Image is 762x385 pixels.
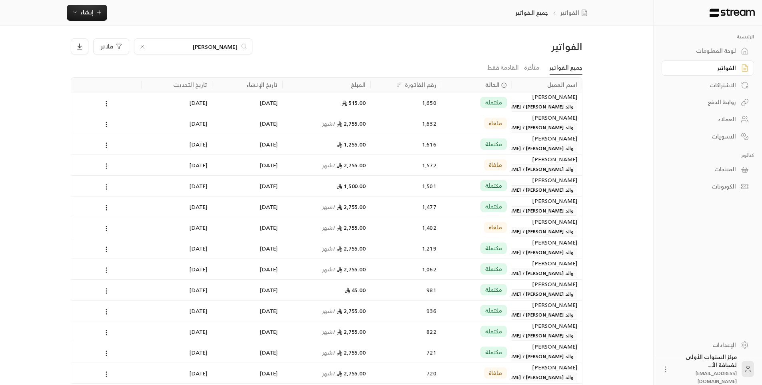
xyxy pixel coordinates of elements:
[480,310,577,320] span: والد [PERSON_NAME] / [PERSON_NAME]
[485,98,502,106] span: مكتملة
[146,92,207,113] div: [DATE]
[485,265,502,273] span: مكتملة
[672,98,736,106] div: روابط الدفع
[662,162,754,177] a: المنتجات
[516,217,577,226] div: [PERSON_NAME]
[485,182,502,190] span: مكتملة
[485,244,502,252] span: مكتملة
[560,9,591,17] a: الفواتير
[217,321,278,342] div: [DATE]
[480,373,577,382] span: والد [PERSON_NAME] / [PERSON_NAME]
[672,81,736,89] div: الاشتراكات
[322,368,336,378] span: / شهر
[485,307,502,315] span: مكتملة
[146,134,207,154] div: [DATE]
[288,92,366,113] div: 515.00
[662,43,754,59] a: لوحة المعلومات
[288,259,366,279] div: 2,755.00
[480,144,577,153] span: والد [PERSON_NAME] / [PERSON_NAME]
[405,80,436,90] div: رقم الفاتورة
[662,128,754,144] a: التسويات
[146,301,207,321] div: [DATE]
[288,113,366,134] div: 2,755.00
[516,280,577,289] div: [PERSON_NAME]
[662,77,754,93] a: الاشتراكات
[662,152,754,158] p: كتالوج
[662,179,754,195] a: الكوبونات
[480,102,577,112] span: والد [PERSON_NAME] / [PERSON_NAME]
[173,80,208,90] div: تاريخ التحديث
[288,301,366,321] div: 2,755.00
[80,7,94,17] span: إنشاء
[485,348,502,356] span: مكتملة
[480,206,577,216] span: والد [PERSON_NAME] / [PERSON_NAME]
[672,182,736,190] div: الكوبونات
[480,248,577,257] span: والد [PERSON_NAME] / [PERSON_NAME]
[351,80,366,90] div: المبلغ
[376,134,436,154] div: 1,616
[672,47,736,55] div: لوحة المعلومات
[217,155,278,175] div: [DATE]
[217,92,278,113] div: [DATE]
[288,342,366,363] div: 2,755.00
[709,8,756,17] img: Logo
[322,118,336,128] span: / شهر
[376,342,436,363] div: 721
[662,337,754,353] a: الإعدادات
[662,60,754,76] a: الفواتير
[516,113,577,122] div: [PERSON_NAME]
[101,44,113,49] span: فلاتر
[376,176,436,196] div: 1,501
[672,165,736,173] div: المنتجات
[376,155,436,175] div: 1,572
[217,342,278,363] div: [DATE]
[516,9,548,17] p: جميع الفواتير
[376,363,436,383] div: 720
[146,155,207,175] div: [DATE]
[376,217,436,238] div: 1,402
[288,176,366,196] div: 1,500.00
[485,140,502,148] span: مكتملة
[146,342,207,363] div: [DATE]
[376,92,436,113] div: 1,650
[217,134,278,154] div: [DATE]
[288,321,366,342] div: 2,755.00
[322,202,336,212] span: / شهر
[550,61,582,75] a: جميع الفواتير
[480,227,577,237] span: والد [PERSON_NAME] / [PERSON_NAME]
[662,94,754,110] a: روابط الدفع
[217,176,278,196] div: [DATE]
[489,223,502,231] span: ملغاة
[485,286,502,294] span: مكتملة
[376,113,436,134] div: 1,632
[217,197,278,217] div: [DATE]
[672,64,736,72] div: الفواتير
[489,119,502,127] span: ملغاة
[376,301,436,321] div: 936
[322,327,336,337] span: / شهر
[672,341,736,349] div: الإعدادات
[322,347,336,357] span: / شهر
[485,327,502,335] span: مكتملة
[146,259,207,279] div: [DATE]
[217,280,278,300] div: [DATE]
[485,203,502,211] span: مكتملة
[246,80,278,90] div: تاريخ الإنشاء
[672,115,736,123] div: العملاء
[376,280,436,300] div: 981
[516,363,577,372] div: [PERSON_NAME]
[480,123,577,132] span: والد [PERSON_NAME] / [PERSON_NAME]
[288,238,366,259] div: 2,755.00
[489,161,502,169] span: ملغاة
[524,61,539,75] a: متأخرة
[485,80,500,89] span: الحالة
[487,61,519,75] a: القادمة فقط
[662,112,754,127] a: العملاء
[480,185,577,195] span: والد [PERSON_NAME] / [PERSON_NAME]
[480,331,577,341] span: والد [PERSON_NAME] / [PERSON_NAME]
[516,155,577,164] div: [PERSON_NAME]
[460,40,582,53] div: الفواتير
[516,176,577,184] div: [PERSON_NAME]
[322,160,336,170] span: / شهر
[516,321,577,330] div: [PERSON_NAME]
